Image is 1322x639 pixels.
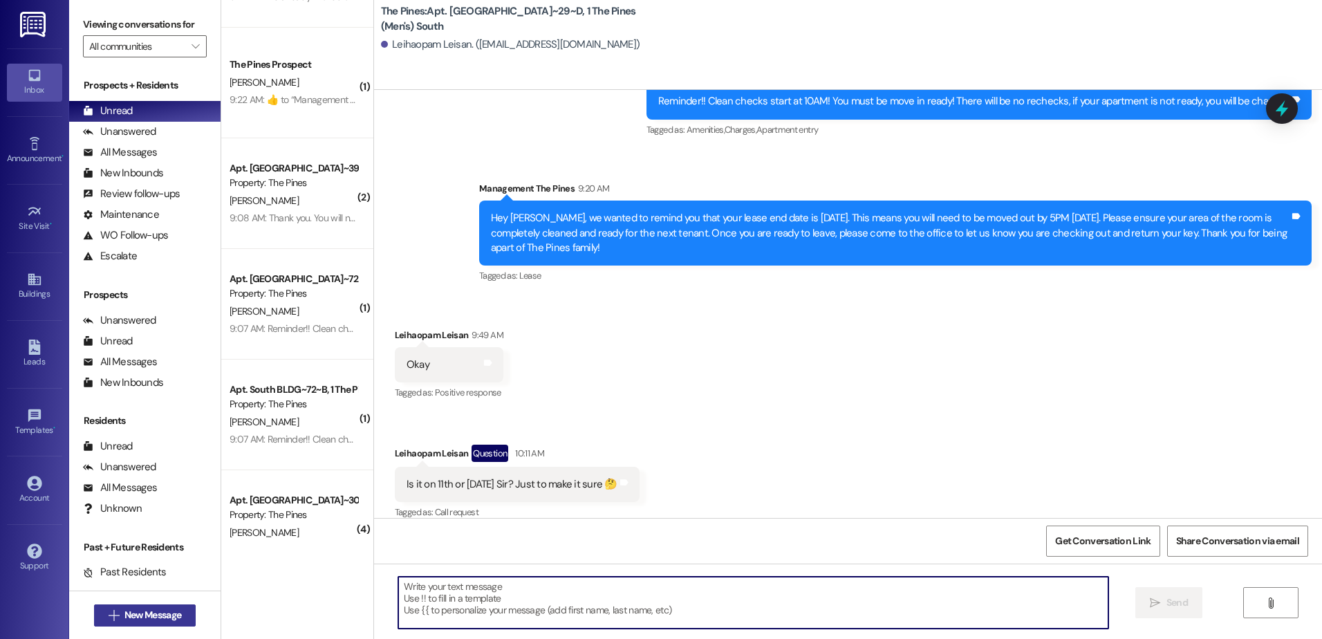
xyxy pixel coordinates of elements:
a: Account [7,472,62,509]
div: Apt. [GEOGRAPHIC_DATA]~72~D, 1 The Pines (Men's) South [230,272,357,286]
a: Site Visit • [7,200,62,237]
div: The Pines Prospect [230,57,357,72]
div: 9:07 AM: Reminder!! Clean checks start at 10AM! You must be move in ready! There will be no reche... [230,433,848,445]
div: 9:08 AM: Thank you. You will no longer receive texts from this thread. Please reply with 'UNSTOP'... [230,212,887,224]
div: Unread [83,104,133,118]
div: Okay [407,358,429,372]
div: 9:07 AM: Reminder!! Clean checks start at 10AM! You must be move in ready! There will be no reche... [230,322,848,335]
span: Call request [435,506,478,518]
div: Management The Pines [479,181,1312,201]
span: [PERSON_NAME] [230,194,299,207]
div: All Messages [83,481,157,495]
div: Apt. South BLDG~72~B, 1 The Pines (Men's) South [230,382,357,397]
button: Share Conversation via email [1167,526,1308,557]
input: All communities [89,35,185,57]
span: Positive response [435,387,501,398]
span: [PERSON_NAME] [230,76,299,89]
span: Get Conversation Link [1055,534,1151,548]
div: Past + Future Residents [69,540,221,555]
div: Reminder!! Clean checks start at 10AM! You must be move in ready! There will be no rechecks, if y... [658,94,1290,109]
div: Apt. [GEOGRAPHIC_DATA]~30~B, 1 The Pines (Men's) South [230,493,357,508]
div: Tagged as: [395,502,640,522]
span: [PERSON_NAME] [230,526,299,539]
div: All Messages [83,355,157,369]
div: Tagged as: [395,382,503,402]
div: Property: The Pines [230,286,357,301]
div: 9:20 AM [575,181,609,196]
label: Viewing conversations for [83,14,207,35]
div: Prospects + Residents [69,78,221,93]
a: Buildings [7,268,62,305]
div: 10:11 AM [512,446,544,461]
a: Support [7,539,62,577]
div: Unanswered [83,460,156,474]
span: [PERSON_NAME] [230,305,299,317]
div: Unread [83,439,133,454]
div: Is it on 11th or [DATE] Sir? Just to make it sure 🤔 [407,477,617,492]
i:  [1265,598,1276,609]
a: Leads [7,335,62,373]
span: Apartment entry [756,124,818,136]
span: Share Conversation via email [1176,534,1299,548]
div: Tagged as: [646,120,1312,140]
a: Inbox [7,64,62,101]
div: Property: The Pines [230,176,357,190]
div: New Inbounds [83,166,163,180]
span: • [62,151,64,161]
a: Templates • [7,404,62,441]
span: [PERSON_NAME] [230,416,299,428]
button: New Message [94,604,196,627]
div: Hey [PERSON_NAME], we wanted to remind you that your lease end date is [DATE]. This means you wil... [491,211,1290,255]
span: Lease [519,270,541,281]
div: Apt. [GEOGRAPHIC_DATA]~39~B, 1 The Pines (Men's) South [230,161,357,176]
div: Past Residents [83,565,167,580]
div: Review follow-ups [83,187,180,201]
span: Charges , [725,124,756,136]
div: Residents [69,414,221,428]
div: Leihaopam Leisan [395,445,640,467]
div: Unread [83,334,133,349]
img: ResiDesk Logo [20,12,48,37]
div: Unanswered [83,313,156,328]
div: All Messages [83,145,157,160]
div: Question [472,445,508,462]
button: Send [1135,587,1202,618]
div: Escalate [83,249,137,263]
span: • [53,423,55,433]
div: Prospects [69,288,221,302]
div: Maintenance [83,207,159,222]
div: New Inbounds [83,376,163,390]
span: Amenities , [687,124,725,136]
div: Unanswered [83,124,156,139]
span: Send [1166,595,1188,610]
div: 9:49 AM [468,328,503,342]
div: Unknown [83,501,142,516]
div: WO Follow-ups [83,228,168,243]
div: Property: The Pines [230,397,357,411]
button: Get Conversation Link [1046,526,1160,557]
i:  [1150,598,1160,609]
b: The Pines: Apt. [GEOGRAPHIC_DATA]~29~D, 1 The Pines (Men's) South [381,4,658,34]
span: • [50,219,52,229]
span: New Message [124,608,181,622]
div: Tagged as: [479,266,1312,286]
i:  [109,610,119,621]
div: Property: The Pines [230,508,357,522]
div: Leihaopam Leisan. ([EMAIL_ADDRESS][DOMAIN_NAME]) [381,37,640,52]
div: Leihaopam Leisan [395,328,503,347]
i:  [192,41,199,52]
